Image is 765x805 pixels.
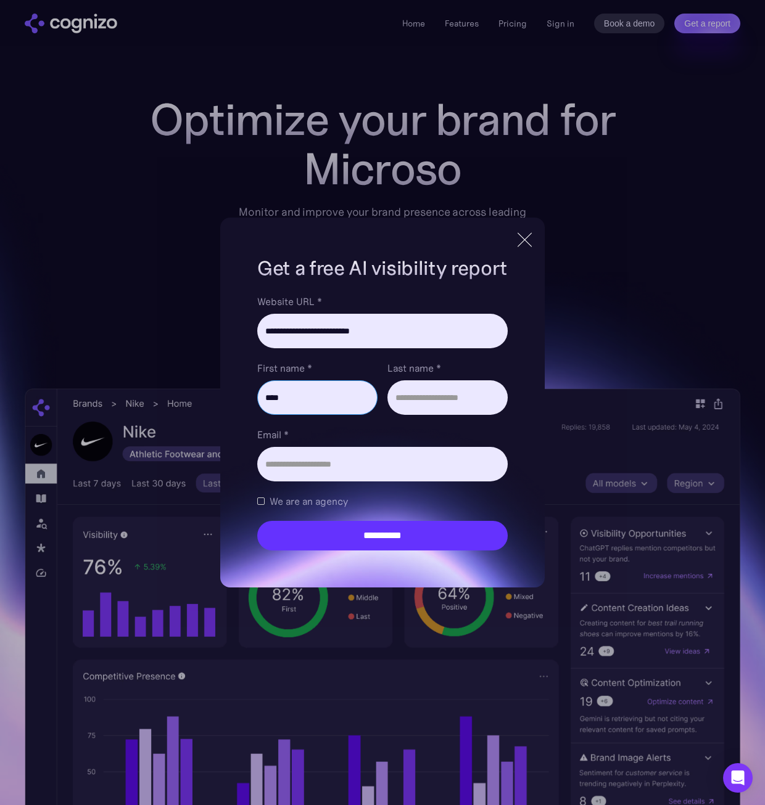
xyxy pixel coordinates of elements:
[257,294,508,550] form: Brand Report Form
[257,361,378,375] label: First name *
[270,494,348,509] span: We are an agency
[723,763,753,793] div: Open Intercom Messenger
[257,255,508,282] h1: Get a free AI visibility report
[257,294,508,309] label: Website URL *
[387,361,508,375] label: Last name *
[257,427,508,442] label: Email *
